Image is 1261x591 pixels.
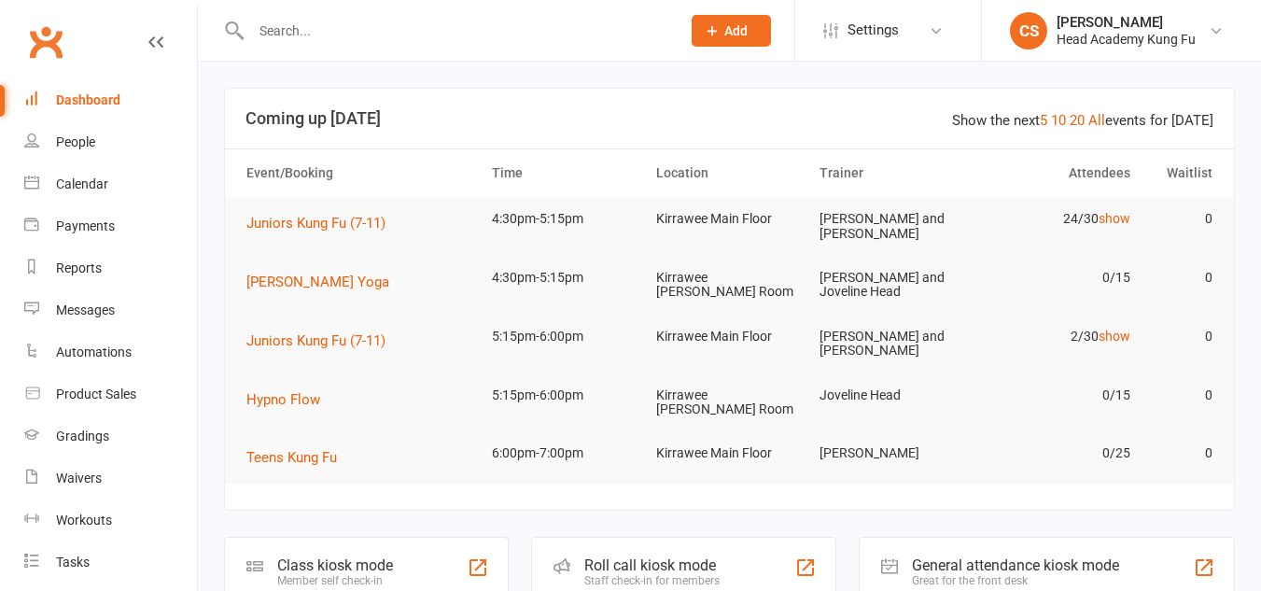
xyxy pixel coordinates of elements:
div: Roll call kiosk mode [584,556,720,574]
button: Hypno Flow [246,388,333,411]
span: Add [724,23,748,38]
td: [PERSON_NAME] [811,431,975,475]
th: Time [483,149,648,197]
th: Attendees [975,149,1140,197]
button: Juniors Kung Fu (7-11) [246,212,399,234]
div: General attendance kiosk mode [912,556,1119,574]
td: 24/30 [975,197,1140,241]
a: Workouts [24,500,197,542]
th: Waitlist [1139,149,1221,197]
td: 0 [1139,373,1221,417]
div: [PERSON_NAME] [1057,14,1196,31]
div: Gradings [56,429,109,443]
td: Joveline Head [811,373,975,417]
td: 0/15 [975,256,1140,300]
th: Location [648,149,812,197]
div: Class kiosk mode [277,556,393,574]
div: Waivers [56,471,102,485]
a: 10 [1051,112,1066,129]
div: Payments [56,218,115,233]
div: Reports [56,260,102,275]
div: Workouts [56,513,112,528]
td: 4:30pm-5:15pm [483,256,648,300]
td: 5:15pm-6:00pm [483,315,648,359]
div: Messages [56,303,115,317]
td: Kirrawee Main Floor [648,431,812,475]
td: 0/15 [975,373,1140,417]
div: Member self check-in [277,574,393,587]
div: Tasks [56,555,90,570]
button: Add [692,15,771,47]
div: CS [1010,12,1047,49]
td: 0 [1139,431,1221,475]
td: 5:15pm-6:00pm [483,373,648,417]
button: Juniors Kung Fu (7-11) [246,330,399,352]
div: Calendar [56,176,108,191]
a: Calendar [24,163,197,205]
td: [PERSON_NAME] and [PERSON_NAME] [811,197,975,256]
a: Reports [24,247,197,289]
a: Tasks [24,542,197,584]
td: Kirrawee [PERSON_NAME] Room [648,256,812,315]
a: Messages [24,289,197,331]
td: 4:30pm-5:15pm [483,197,648,241]
a: Waivers [24,457,197,500]
div: Staff check-in for members [584,574,720,587]
span: Teens Kung Fu [246,449,337,466]
a: People [24,121,197,163]
h3: Coming up [DATE] [245,109,1213,128]
div: Product Sales [56,387,136,401]
td: 0 [1139,315,1221,359]
input: Search... [245,18,667,44]
div: Automations [56,345,132,359]
td: Kirrawee [PERSON_NAME] Room [648,373,812,432]
button: [PERSON_NAME] Yoga [246,271,402,293]
td: 0 [1139,256,1221,300]
a: Product Sales [24,373,197,415]
span: Juniors Kung Fu (7-11) [246,215,385,232]
span: Juniors Kung Fu (7-11) [246,332,385,349]
div: Head Academy Kung Fu [1057,31,1196,48]
a: Payments [24,205,197,247]
div: Dashboard [56,92,120,107]
a: show [1099,329,1130,344]
th: Trainer [811,149,975,197]
div: Great for the front desk [912,574,1119,587]
td: Kirrawee Main Floor [648,315,812,359]
td: [PERSON_NAME] and Joveline Head [811,256,975,315]
td: 6:00pm-7:00pm [483,431,648,475]
th: Event/Booking [238,149,483,197]
td: 0/25 [975,431,1140,475]
a: Automations [24,331,197,373]
a: Gradings [24,415,197,457]
a: show [1099,211,1130,226]
a: 20 [1070,112,1085,129]
td: 0 [1139,197,1221,241]
span: [PERSON_NAME] Yoga [246,274,389,290]
a: Clubworx [22,19,69,65]
button: Teens Kung Fu [246,446,350,469]
span: Settings [848,9,899,51]
a: Dashboard [24,79,197,121]
a: All [1088,112,1105,129]
td: 2/30 [975,315,1140,359]
div: People [56,134,95,149]
div: Show the next events for [DATE] [952,109,1213,132]
span: Hypno Flow [246,391,320,408]
td: [PERSON_NAME] and [PERSON_NAME] [811,315,975,373]
td: Kirrawee Main Floor [648,197,812,241]
a: 5 [1040,112,1047,129]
